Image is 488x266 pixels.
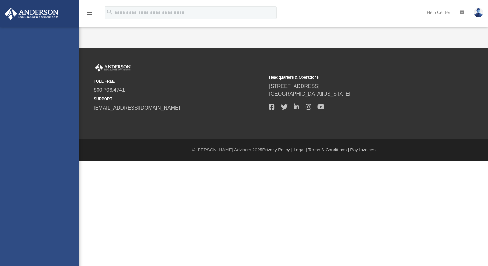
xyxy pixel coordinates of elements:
a: menu [86,12,93,17]
img: Anderson Advisors Platinum Portal [3,8,60,20]
a: Privacy Policy | [262,147,293,152]
a: 800.706.4741 [94,87,125,93]
small: Headquarters & Operations [269,75,440,80]
a: [STREET_ADDRESS] [269,83,319,89]
small: TOLL FREE [94,78,265,84]
i: search [106,9,113,16]
small: SUPPORT [94,96,265,102]
a: Terms & Conditions | [308,147,349,152]
i: menu [86,9,93,17]
a: [GEOGRAPHIC_DATA][US_STATE] [269,91,350,96]
img: User Pic [474,8,483,17]
img: Anderson Advisors Platinum Portal [94,64,132,72]
a: Legal | [294,147,307,152]
a: [EMAIL_ADDRESS][DOMAIN_NAME] [94,105,180,110]
a: Pay Invoices [350,147,375,152]
div: © [PERSON_NAME] Advisors 2025 [79,147,488,153]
